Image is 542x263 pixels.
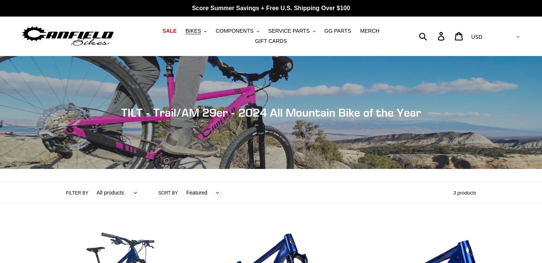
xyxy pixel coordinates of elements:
[182,26,210,36] button: BIKES
[324,28,351,34] span: GG PARTS
[360,28,379,34] span: MERCH
[121,106,421,119] span: TILT - Trail/AM 29er - 2024 All Mountain Bike of the Year
[423,28,442,44] input: Search
[255,38,287,44] span: GIFT CARDS
[216,28,253,34] span: COMPONENTS
[159,26,180,36] a: SALE
[158,190,178,196] label: Sort by
[453,190,476,196] span: 3 products
[264,26,319,36] button: SERVICE PARTS
[186,28,201,34] span: BIKES
[356,26,383,36] a: MERCH
[251,36,291,46] a: GIFT CARDS
[66,190,88,196] label: Filter by
[321,26,355,36] a: GG PARTS
[163,28,177,34] span: SALE
[212,26,263,36] button: COMPONENTS
[268,28,309,34] span: SERVICE PARTS
[21,24,115,48] img: Canfield Bikes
